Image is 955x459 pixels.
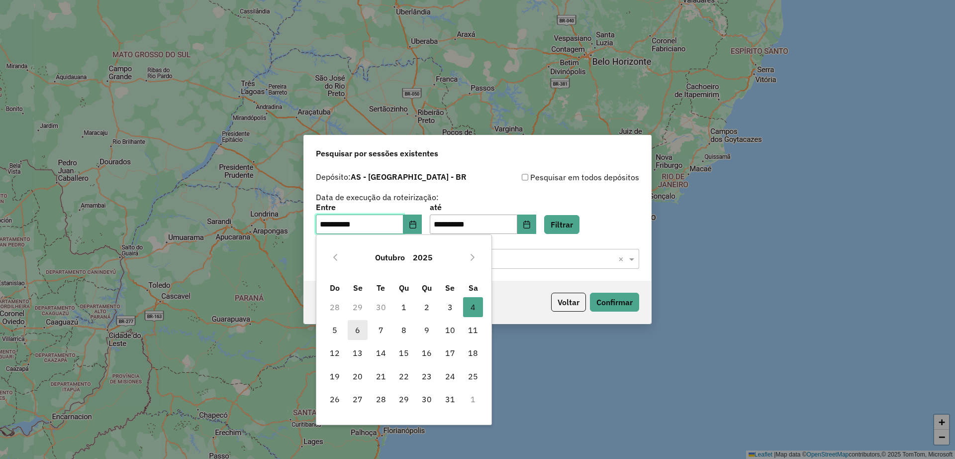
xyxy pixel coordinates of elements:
[371,366,391,386] span: 21
[417,320,437,340] span: 9
[392,365,415,388] td: 22
[325,389,345,409] span: 26
[316,147,438,159] span: Pesquisar por sessões existentes
[392,342,415,364] td: 15
[394,389,414,409] span: 29
[348,366,368,386] span: 20
[346,365,369,388] td: 20
[330,283,340,293] span: Do
[392,319,415,342] td: 8
[469,283,478,293] span: Sa
[353,283,363,293] span: Se
[415,342,438,364] td: 16
[544,215,579,234] button: Filtrar
[415,365,438,388] td: 23
[465,249,480,265] button: Next Month
[403,215,422,234] button: Choose Date
[346,319,369,342] td: 6
[377,283,385,293] span: Te
[371,343,391,363] span: 14
[439,295,462,318] td: 3
[445,283,455,293] span: Se
[439,388,462,411] td: 31
[440,366,460,386] span: 24
[618,253,627,265] span: Clear all
[371,389,391,409] span: 28
[327,249,343,265] button: Previous Month
[590,293,639,312] button: Confirmar
[462,365,484,388] td: 25
[323,365,346,388] td: 19
[417,389,437,409] span: 30
[462,342,484,364] td: 18
[415,319,438,342] td: 9
[440,297,460,317] span: 3
[422,283,432,293] span: Qu
[517,215,536,234] button: Choose Date
[346,295,369,318] td: 29
[351,172,467,182] strong: AS - [GEOGRAPHIC_DATA] - BR
[392,295,415,318] td: 1
[369,365,392,388] td: 21
[323,319,346,342] td: 5
[316,191,439,203] label: Data de execução da roteirização:
[369,295,392,318] td: 30
[316,171,467,183] label: Depósito:
[323,295,346,318] td: 28
[316,234,492,425] div: Choose Date
[463,320,483,340] span: 11
[399,283,409,293] span: Qu
[394,366,414,386] span: 22
[463,343,483,363] span: 18
[369,319,392,342] td: 7
[415,295,438,318] td: 2
[477,171,639,183] div: Pesquisar em todos depósitos
[394,320,414,340] span: 8
[325,320,345,340] span: 5
[369,342,392,364] td: 14
[440,343,460,363] span: 17
[462,319,484,342] td: 11
[323,388,346,411] td: 26
[394,343,414,363] span: 15
[371,320,391,340] span: 7
[348,389,368,409] span: 27
[417,297,437,317] span: 2
[417,343,437,363] span: 16
[392,388,415,411] td: 29
[462,295,484,318] td: 4
[369,388,392,411] td: 28
[439,319,462,342] td: 10
[409,245,437,269] button: Choose Year
[325,343,345,363] span: 12
[346,388,369,411] td: 27
[346,342,369,364] td: 13
[463,297,483,317] span: 4
[440,320,460,340] span: 10
[348,343,368,363] span: 13
[439,342,462,364] td: 17
[551,293,586,312] button: Voltar
[415,388,438,411] td: 30
[316,201,422,213] label: Entre
[430,201,536,213] label: até
[348,320,368,340] span: 6
[371,245,409,269] button: Choose Month
[417,366,437,386] span: 23
[323,342,346,364] td: 12
[325,366,345,386] span: 19
[439,365,462,388] td: 24
[463,366,483,386] span: 25
[440,389,460,409] span: 31
[462,388,484,411] td: 1
[394,297,414,317] span: 1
